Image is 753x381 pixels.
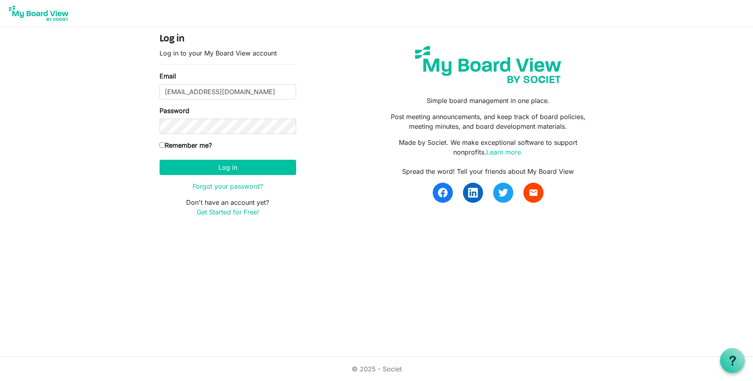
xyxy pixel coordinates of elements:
img: twitter.svg [498,188,508,198]
a: Learn more. [486,148,523,156]
img: My Board View Logo [6,3,71,23]
label: Remember me? [160,140,212,150]
div: Spread the word! Tell your friends about My Board View [382,167,593,176]
a: © 2025 - Societ [352,365,402,373]
a: email [523,183,543,203]
button: Log in [160,160,296,175]
p: Made by Societ. We make exceptional software to support nonprofits. [382,138,593,157]
label: Email [160,71,176,81]
img: my-board-view-societ.svg [409,40,567,89]
p: Log in to your My Board View account [160,48,296,58]
h4: Log in [160,33,296,45]
span: email [529,188,538,198]
input: Remember me? [160,142,165,148]
img: facebook.svg [438,188,448,198]
a: Get Started for Free! [197,208,259,216]
p: Don't have an account yet? [160,198,296,217]
img: linkedin.svg [468,188,478,198]
label: Password [160,106,189,115]
a: Forgot your password? [193,182,263,190]
p: Post meeting announcements, and keep track of board policies, meeting minutes, and board developm... [382,112,593,131]
p: Simple board management in one place. [382,96,593,105]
